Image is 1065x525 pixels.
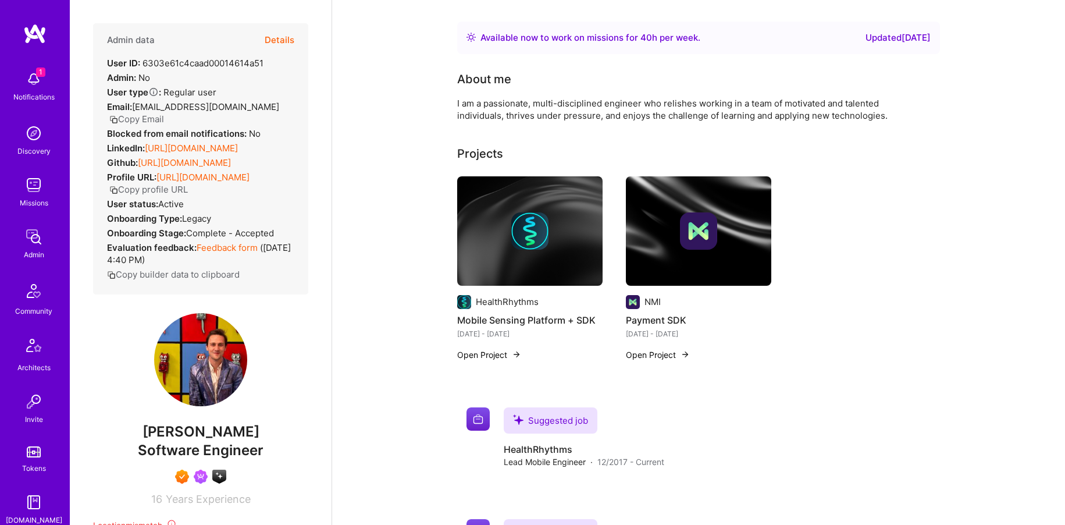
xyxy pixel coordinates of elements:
[511,212,548,250] img: Company logo
[504,407,597,434] div: Suggested job
[480,31,700,45] div: Available now to work on missions for h per week .
[626,176,771,286] img: cover
[626,313,771,328] h4: Payment SDK
[22,491,45,514] img: guide book
[22,225,45,249] img: admin teamwork
[109,113,164,125] button: Copy Email
[265,23,294,57] button: Details
[457,145,503,162] div: Projects
[148,87,159,97] i: Help
[107,228,186,239] strong: Onboarding Stage:
[93,423,308,441] span: [PERSON_NAME]
[166,493,251,505] span: Years Experience
[626,328,771,340] div: [DATE] - [DATE]
[457,70,511,88] div: About me
[457,349,521,361] button: Open Project
[466,407,490,431] img: Company logo
[107,271,116,279] i: icon Copy
[22,173,45,197] img: teamwork
[626,295,640,309] img: Company logo
[132,101,279,112] span: [EMAIL_ADDRESS][DOMAIN_NAME]
[466,33,476,42] img: Availability
[13,91,55,103] div: Notifications
[109,115,118,124] i: icon Copy
[107,127,261,140] div: No
[865,31,931,45] div: Updated [DATE]
[107,268,240,281] button: Copy builder data to clipboard
[626,349,690,361] button: Open Project
[107,86,216,98] div: Regular user
[151,493,162,505] span: 16
[22,390,45,413] img: Invite
[22,122,45,145] img: discovery
[107,72,136,83] strong: Admin:
[513,414,523,425] i: icon SuggestedTeams
[36,68,45,77] span: 1
[107,213,182,224] strong: Onboarding Type:
[107,101,132,112] strong: Email:
[107,157,138,168] strong: Github:
[22,68,45,91] img: bell
[107,172,156,183] strong: Profile URL:
[158,198,184,210] span: Active
[20,334,48,361] img: Architects
[194,470,208,484] img: Been on Mission
[597,456,664,468] span: 12/2017 - Current
[107,57,263,69] div: 6303e61c4caad00014614a51
[186,228,274,239] span: Complete - Accepted
[17,361,51,374] div: Architects
[107,242,294,266] div: ( [DATE] 4:40 PM )
[504,456,586,468] span: Lead Mobile Engineer
[457,176,603,286] img: cover
[644,296,661,308] div: NMI
[25,413,43,425] div: Invite
[138,442,263,459] span: Software Engineer
[107,58,140,69] strong: User ID:
[107,128,249,139] strong: Blocked from email notifications:
[22,462,46,474] div: Tokens
[15,305,52,317] div: Community
[17,145,51,157] div: Discovery
[109,186,118,194] i: icon Copy
[23,23,47,44] img: logo
[681,350,690,359] img: arrow-right
[107,242,197,253] strong: Evaluation feedback:
[212,470,226,484] img: A.I. guild
[24,249,44,261] div: Admin
[138,157,231,168] a: [URL][DOMAIN_NAME]
[27,446,41,457] img: tokens
[457,313,603,328] h4: Mobile Sensing Platform + SDK
[20,277,48,305] img: Community
[145,143,238,154] a: [URL][DOMAIN_NAME]
[109,183,188,196] button: Copy profile URL
[154,313,247,406] img: User Avatar
[640,32,652,43] span: 40
[107,87,161,98] strong: User type :
[175,470,189,484] img: Exceptional A.Teamer
[107,35,155,45] h4: Admin data
[182,213,211,224] span: legacy
[512,350,521,359] img: arrow-right
[457,328,603,340] div: [DATE] - [DATE]
[476,296,539,308] div: HealthRhythms
[680,212,717,250] img: Company logo
[156,172,250,183] a: [URL][DOMAIN_NAME]
[107,143,145,154] strong: LinkedIn:
[590,456,593,468] span: ·
[107,72,150,84] div: No
[504,443,664,456] h4: HealthRhythms
[107,198,158,210] strong: User status:
[197,242,258,253] a: Feedback form
[457,295,471,309] img: Company logo
[457,97,922,122] div: I am a passionate, multi-disciplined engineer who relishes working in a team of motivated and tal...
[20,197,48,209] div: Missions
